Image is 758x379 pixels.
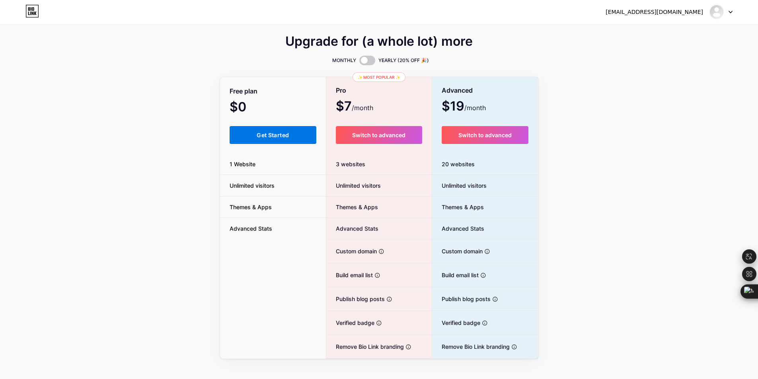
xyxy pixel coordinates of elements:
span: Advanced Stats [432,224,484,233]
span: Free plan [230,84,257,98]
span: Custom domain [326,247,377,255]
span: Unlimited visitors [326,181,381,190]
span: Advanced [442,84,473,97]
span: Switch to advanced [352,132,405,138]
span: /month [352,103,373,113]
span: /month [464,103,486,113]
button: Switch to advanced [442,126,529,144]
span: Build email list [326,271,373,279]
div: 3 websites [326,154,432,175]
span: Remove Bio Link branding [326,342,404,351]
span: Pro [336,84,346,97]
span: Remove Bio Link branding [432,342,510,351]
span: Switch to advanced [458,132,512,138]
span: Verified badge [326,319,374,327]
span: $19 [442,101,486,113]
span: YEARLY (20% OFF 🎉) [378,56,429,64]
button: Get Started [230,126,317,144]
button: Switch to advanced [336,126,422,144]
span: Publish blog posts [326,295,385,303]
img: thigeniusai [709,4,724,19]
span: Verified badge [432,319,480,327]
span: Publish blog posts [432,295,491,303]
span: MONTHLY [332,56,356,64]
span: $0 [230,102,268,113]
span: Themes & Apps [220,203,281,211]
span: Unlimited visitors [220,181,284,190]
span: Get Started [257,132,289,138]
span: Advanced Stats [326,224,378,233]
span: $7 [336,101,373,113]
span: Advanced Stats [220,224,282,233]
span: 1 Website [220,160,265,168]
span: Build email list [432,271,479,279]
div: 20 websites [432,154,538,175]
span: Unlimited visitors [432,181,487,190]
div: ✨ Most popular ✨ [353,72,405,82]
span: Custom domain [432,247,483,255]
div: [EMAIL_ADDRESS][DOMAIN_NAME] [606,8,703,16]
span: Themes & Apps [326,203,378,211]
span: Themes & Apps [432,203,484,211]
span: Upgrade for (a whole lot) more [285,37,473,46]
